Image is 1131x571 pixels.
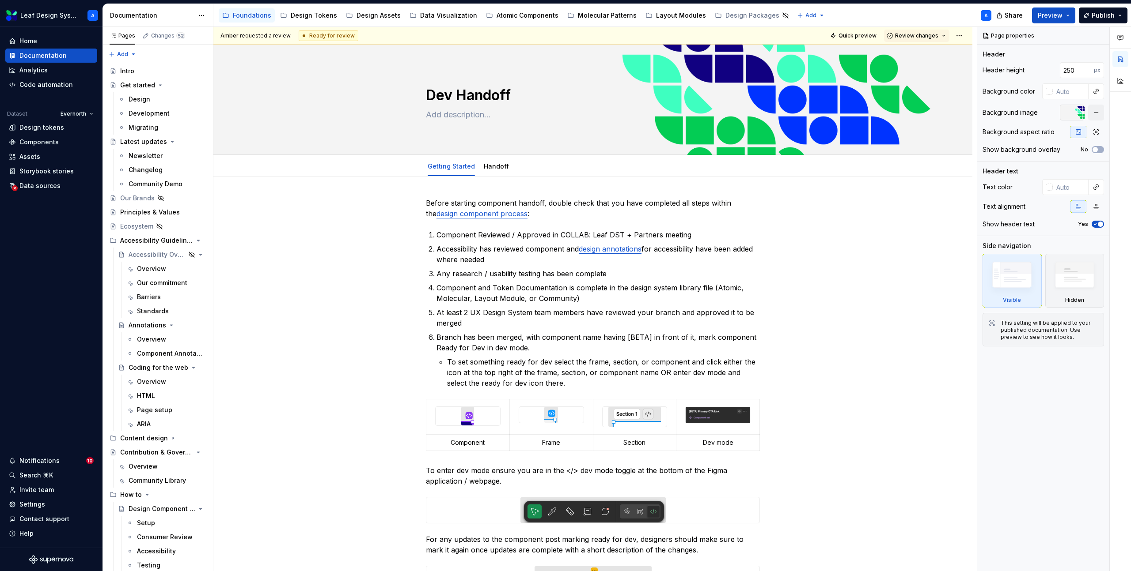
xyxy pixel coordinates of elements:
[19,529,34,538] div: Help
[19,51,67,60] div: Documentation
[19,181,61,190] div: Data sources
[120,222,153,231] div: Ecosystem
[656,11,706,20] div: Layout Modules
[137,406,172,414] div: Page setup
[564,8,640,23] a: Molecular Patterns
[129,504,195,513] div: Design Component Process
[123,290,209,304] a: Barriers
[19,66,48,75] div: Analytics
[137,561,160,570] div: Testing
[114,163,209,177] a: Changelog
[5,34,97,48] a: Home
[120,194,155,203] div: Our Brands
[436,209,528,218] a: design component process
[426,534,760,555] p: For any updates to the component post marking ready for dev, designers should make sure to mark i...
[176,32,185,39] span: 52
[120,448,193,457] div: Contribution & Governance
[106,48,139,60] button: Add
[983,167,1018,176] div: Header text
[123,530,209,544] a: Consumer Review
[578,11,637,20] div: Molecular Patterns
[137,293,161,301] div: Barriers
[129,250,186,259] div: Accessibility Overview
[827,30,881,42] button: Quick preview
[57,108,97,120] button: Evernorth
[342,8,404,23] a: Design Assets
[1032,8,1075,23] button: Preview
[129,462,158,471] div: Overview
[579,244,641,253] a: design annotations
[29,555,73,564] svg: Supernova Logo
[357,11,401,20] div: Design Assets
[983,87,1035,96] div: Background color
[1038,11,1063,20] span: Preview
[436,307,760,328] p: At least 2 UX Design System team members have reviewed your branch and approved it to be merged
[1092,11,1115,20] span: Publish
[129,363,188,372] div: Coding for the web
[137,377,166,386] div: Overview
[884,30,949,42] button: Review changes
[19,167,74,176] div: Storybook stories
[1005,11,1023,20] span: Share
[5,120,97,135] a: Design tokens
[5,78,97,92] a: Code automation
[1003,297,1021,304] div: Visible
[725,11,779,20] div: Design Packages
[114,92,209,106] a: Design
[19,37,37,45] div: Home
[219,7,793,24] div: Page tree
[5,512,97,526] button: Contact support
[1094,67,1101,74] p: px
[426,465,760,486] p: To enter dev mode ensure you are in the </> dev mode toggle at the bottom of the Figma applicatio...
[436,268,760,279] p: Any research / usability testing has been complete
[544,407,558,423] img: 3370b93f-78fb-4a17-be75-45b659d29cb0.png
[151,32,185,39] div: Changes
[983,108,1038,117] div: Background image
[5,49,97,63] a: Documentation
[983,241,1031,250] div: Side navigation
[424,157,478,175] div: Getting Started
[5,497,97,511] a: Settings
[120,490,142,499] div: How to
[123,516,209,530] a: Setup
[114,120,209,135] a: Migrating
[299,30,358,41] div: Ready for review
[983,183,1013,192] div: Text color
[129,151,163,160] div: Newsletter
[129,321,166,330] div: Annotations
[983,202,1025,211] div: Text alignment
[5,179,97,193] a: Data sources
[482,8,562,23] a: Atomic Components
[123,389,209,403] a: HTML
[91,12,95,19] div: A
[129,165,163,174] div: Changelog
[1079,8,1127,23] button: Publish
[106,219,209,233] a: Ecosystem
[480,157,512,175] div: Handoff
[686,407,750,423] img: 6c0a8ec9-e478-4023-b0b5-1ec02a7b8d37.png
[424,85,758,106] textarea: Dev Handoff
[608,407,661,427] img: 297fae76-76e1-4a09-8fb5-b6e42ef0ad52.png
[220,32,292,39] span: requested a review.
[137,335,166,344] div: Overview
[599,438,671,447] p: Section
[291,11,337,20] div: Design Tokens
[120,81,155,90] div: Get started
[114,318,209,332] a: Annotations
[5,150,97,164] a: Assets
[106,205,209,219] a: Principles & Values
[426,198,760,219] p: Before starting component handoff, double check that you have completed all steps within the :
[5,526,97,541] button: Help
[114,459,209,473] a: Overview
[497,11,558,20] div: Atomic Components
[432,438,504,447] p: Component
[114,149,209,163] a: Newsletter
[19,485,54,494] div: Invite team
[19,471,53,480] div: Search ⌘K
[106,488,209,502] div: How to
[110,32,135,39] div: Pages
[120,137,167,146] div: Latest updates
[20,11,77,20] div: Leaf Design System
[106,431,209,445] div: Content design
[137,547,176,556] div: Accessibility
